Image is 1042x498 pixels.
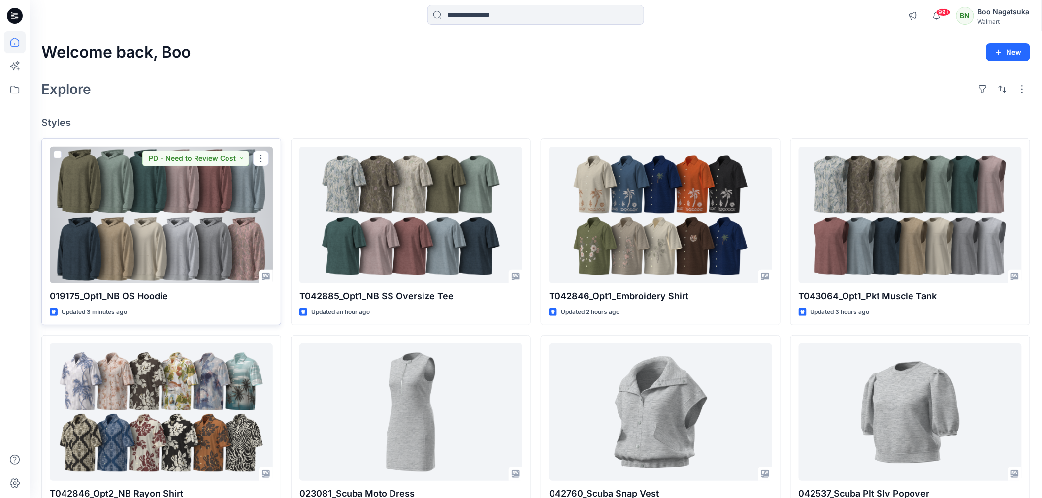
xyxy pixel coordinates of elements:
[549,343,772,480] a: 042760_Scuba Snap Vest
[299,343,522,480] a: 023081_Scuba Moto Dress
[986,43,1030,61] button: New
[41,43,191,62] h2: Welcome back, Boo
[549,147,772,283] a: T042846_Opt1_Embroidery Shirt
[41,81,91,97] h2: Explore
[50,289,273,303] p: 019175_Opt1_NB OS Hoodie
[41,117,1030,128] h4: Styles
[811,307,870,317] p: Updated 3 hours ago
[799,289,1022,303] p: T043064_Opt1_Pkt Muscle Tank
[956,7,974,25] div: BN
[799,343,1022,480] a: 042537_Scuba Plt Slv Popover
[50,147,273,283] a: 019175_Opt1_NB OS Hoodie
[62,307,127,317] p: Updated 3 minutes ago
[978,6,1030,18] div: Boo Nagatsuka
[50,343,273,480] a: T042846_Opt2_NB Rayon Shirt
[299,147,522,283] a: T042885_Opt1_NB SS Oversize Tee
[978,18,1030,25] div: Walmart
[936,8,951,16] span: 99+
[299,289,522,303] p: T042885_Opt1_NB SS Oversize Tee
[311,307,370,317] p: Updated an hour ago
[549,289,772,303] p: T042846_Opt1_Embroidery Shirt
[799,147,1022,283] a: T043064_Opt1_Pkt Muscle Tank
[561,307,619,317] p: Updated 2 hours ago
